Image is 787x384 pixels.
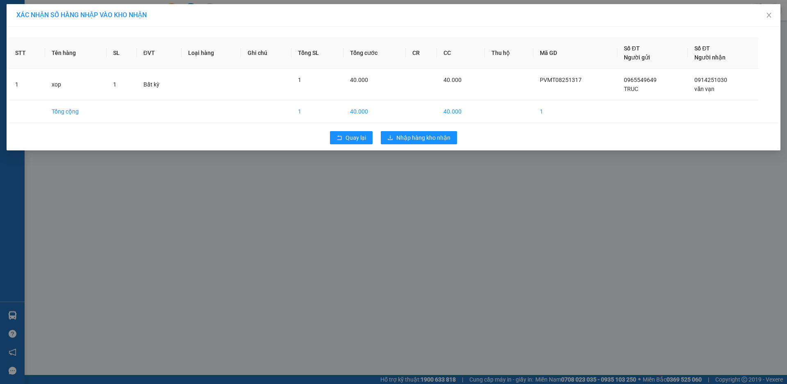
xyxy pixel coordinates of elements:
[533,100,617,123] td: 1
[694,77,727,83] span: 0914251030
[766,12,772,18] span: close
[694,86,714,92] span: văn vạn
[624,77,657,83] span: 0965549649
[330,131,373,144] button: rollbackQuay lại
[694,54,726,61] span: Người nhận
[624,86,638,92] span: TRUC
[437,37,485,69] th: CC
[70,7,127,27] div: 93 NTB Q1
[337,135,342,141] span: rollback
[624,54,650,61] span: Người gửi
[7,7,64,17] div: Long Hải
[137,69,182,100] td: Bất kỳ
[624,45,639,52] span: Số ĐT
[387,135,393,141] span: download
[406,37,437,69] th: CR
[9,37,45,69] th: STT
[107,37,137,69] th: SL
[9,69,45,100] td: 1
[346,133,366,142] span: Quay lại
[182,37,241,69] th: Loại hàng
[485,37,533,69] th: Thu hộ
[291,37,343,69] th: Tổng SL
[343,37,406,69] th: Tổng cước
[70,27,127,36] div: DANG
[291,100,343,123] td: 1
[7,17,64,27] div: TUYỀN
[7,8,20,16] span: Gửi:
[70,36,127,48] div: 0933668712
[70,8,90,16] span: Nhận:
[694,45,710,52] span: Số ĐT
[137,37,182,69] th: ĐVT
[69,53,128,64] div: 30.000
[7,27,64,38] div: 0906386156
[7,38,64,48] div: P TINH
[444,77,462,83] span: 40.000
[350,77,368,83] span: 40.000
[298,77,301,83] span: 1
[540,77,582,83] span: PVMT08251317
[396,133,450,142] span: Nhập hàng kho nhận
[45,69,107,100] td: xop
[757,4,780,27] button: Close
[381,131,457,144] button: downloadNhập hàng kho nhận
[45,100,107,123] td: Tổng cộng
[437,100,485,123] td: 40.000
[16,11,147,19] span: XÁC NHẬN SỐ HÀNG NHẬP VÀO KHO NHẬN
[533,37,617,69] th: Mã GD
[45,37,107,69] th: Tên hàng
[343,100,406,123] td: 40.000
[241,37,291,69] th: Ghi chú
[69,55,75,64] span: C :
[113,81,116,88] span: 1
